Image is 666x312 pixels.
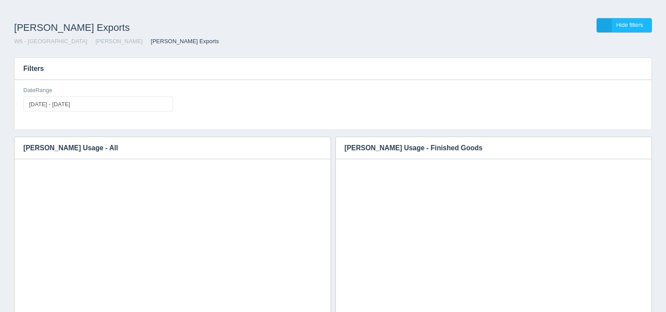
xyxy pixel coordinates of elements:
li: [PERSON_NAME] Exports [144,37,219,46]
a: Hide filters [596,18,652,33]
h3: Filters [15,58,651,80]
a: [PERSON_NAME] [96,38,143,45]
h1: [PERSON_NAME] Exports [14,18,333,37]
h3: [PERSON_NAME] Usage - Finished Goods [336,137,639,159]
span: Hide filters [616,22,643,28]
label: DateRange [23,86,52,95]
h3: [PERSON_NAME] Usage - All [15,137,317,159]
a: W6 - [GEOGRAPHIC_DATA] [14,38,87,45]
